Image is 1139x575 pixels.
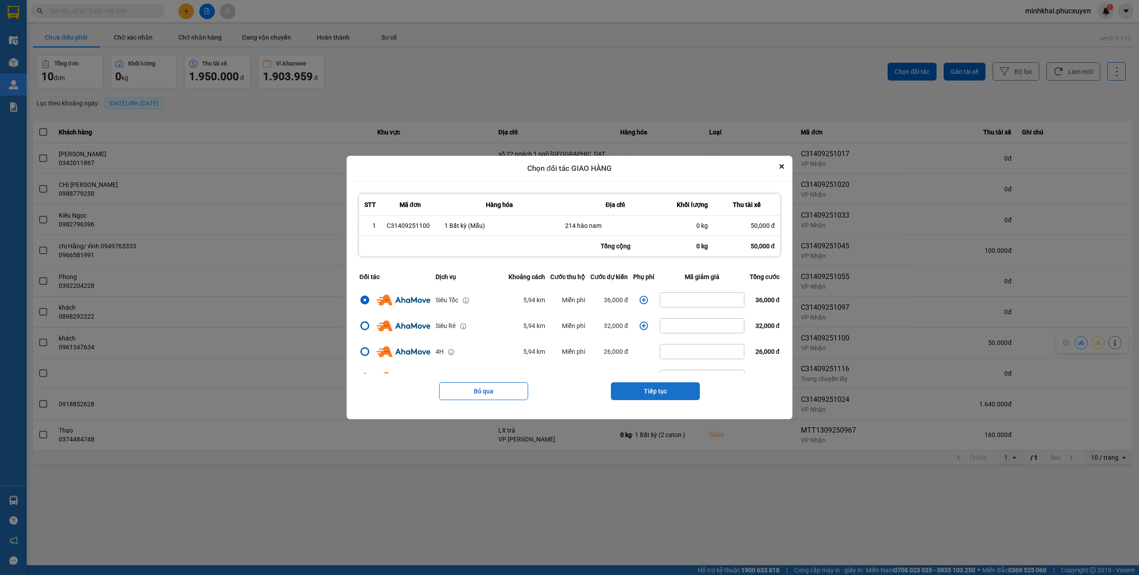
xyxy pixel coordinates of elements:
[387,221,434,230] div: C31409251100
[357,267,433,287] th: Đối tác
[444,199,554,210] div: Hàng hóa
[548,364,588,390] td: Miễn phí
[657,267,747,287] th: Mã giảm giá
[676,199,708,210] div: Khối lượng
[506,287,548,313] td: 5,94 km
[719,199,775,210] div: Thu tài xế
[588,287,630,313] td: 36,000 đ
[506,339,548,364] td: 5,94 km
[755,296,780,304] span: 36,000 đ
[588,339,630,364] td: 26,000 đ
[506,364,548,390] td: 5,94 km
[548,267,588,287] th: Cước thu hộ
[611,382,700,400] button: Tiếp tục
[444,221,554,230] div: 1 Bất kỳ (Mẫu)
[376,346,430,357] img: Ahamove
[588,364,630,390] td: 28,000 đ
[747,267,782,287] th: Tổng cước
[347,156,792,419] div: dialog
[436,347,444,356] div: 4H
[376,320,430,331] img: Ahamove
[364,199,376,210] div: STT
[436,321,456,331] div: Siêu Rẻ
[364,221,376,230] div: 1
[565,199,666,210] div: Địa chỉ
[560,236,671,256] div: Tổng cộng
[548,287,588,313] td: Miễn phí
[676,221,708,230] div: 0 kg
[588,313,630,339] td: 32,000 đ
[439,382,528,400] button: Bỏ qua
[776,161,787,172] button: Close
[755,348,780,355] span: 26,000 đ
[376,295,430,305] img: Ahamove
[630,267,657,287] th: Phụ phí
[387,199,434,210] div: Mã đơn
[713,236,780,256] div: 50,000 đ
[671,236,713,256] div: 0 kg
[436,373,444,382] div: 2H
[755,322,780,329] span: 32,000 đ
[565,221,666,230] div: 214 hào nam
[548,313,588,339] td: Miễn phí
[436,295,458,305] div: Siêu Tốc
[506,313,548,339] td: 5,94 km
[376,372,430,383] img: Ahamove
[588,267,630,287] th: Cước dự kiến
[548,339,588,364] td: Miễn phí
[506,267,548,287] th: Khoảng cách
[347,156,792,182] div: Chọn đối tác GIAO HÀNG
[719,221,775,230] div: 50,000 đ
[433,267,506,287] th: Dịch vụ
